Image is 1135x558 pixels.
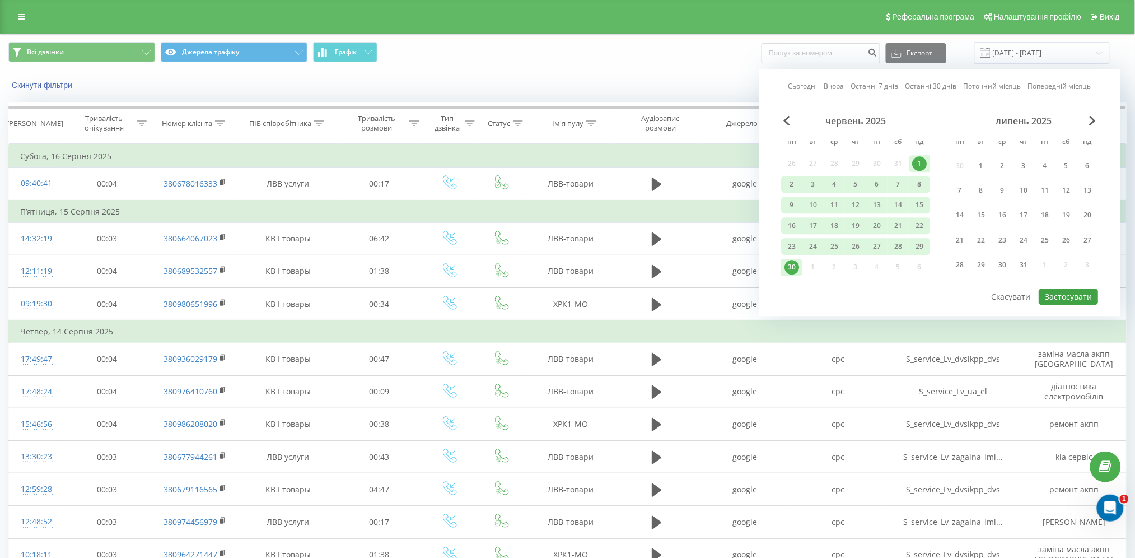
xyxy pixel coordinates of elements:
[1013,180,1034,201] div: чт 10 лип 2025 р.
[847,134,864,151] abbr: четвер
[74,114,134,133] div: Тривалість очікування
[240,473,336,506] td: КВ І товары
[792,408,885,440] td: cpc
[992,155,1013,176] div: ср 2 лип 2025 р.
[552,119,583,128] div: Ім'я пулу
[845,197,866,213] div: чт 12 черв 2025 р.
[994,134,1011,151] abbr: середа
[20,446,53,468] div: 13:30:23
[870,239,884,254] div: 27
[164,233,217,244] a: 380664067023
[781,197,802,213] div: пн 9 черв 2025 р.
[784,260,799,275] div: 30
[893,12,975,21] span: Реферальна програма
[870,198,884,212] div: 13
[164,386,217,397] a: 380976410760
[1038,233,1052,248] div: 25
[995,159,1010,173] div: 2
[337,222,423,255] td: 06:42
[1058,134,1075,151] abbr: субота
[64,255,150,287] td: 00:04
[1016,208,1031,223] div: 17
[891,177,905,192] div: 7
[240,441,336,473] td: ЛВВ услуги
[824,176,845,193] div: ср 4 черв 2025 р.
[164,266,217,276] a: 380689532557
[952,233,967,248] div: 21
[866,217,888,234] div: пт 20 черв 2025 р.
[7,119,63,128] div: [PERSON_NAME]
[20,348,53,370] div: 17:49:47
[727,119,758,128] div: Джерело
[8,80,78,90] button: Скинути фільтри
[992,205,1013,226] div: ср 16 лип 2025 р.
[970,155,992,176] div: вт 1 лип 2025 р.
[888,176,909,193] div: сб 7 черв 2025 р.
[337,375,423,408] td: 00:09
[337,168,423,201] td: 00:17
[240,506,336,538] td: ЛВВ услуги
[888,197,909,213] div: сб 14 черв 2025 р.
[848,239,863,254] div: 26
[161,42,307,62] button: Джерела трафіку
[868,134,885,151] abbr: п’ятниця
[911,134,928,151] abbr: неділя
[885,343,1022,375] td: S_service_Lv_dvsikpp_dvs
[337,473,423,506] td: 04:47
[866,176,888,193] div: пт 6 черв 2025 р.
[909,197,930,213] div: нд 15 черв 2025 р.
[9,201,1127,223] td: П’ятниця, 15 Серпня 2025
[1120,495,1129,504] span: 1
[337,255,423,287] td: 01:38
[788,81,818,92] a: Сьогодні
[526,343,615,375] td: ЛВВ-товари
[805,134,821,151] abbr: вівторок
[827,177,842,192] div: 4
[974,184,988,198] div: 8
[994,12,1081,21] span: Налаштування профілю
[970,255,992,276] div: вт 29 лип 2025 р.
[762,43,880,63] input: Пошук за номером
[827,218,842,233] div: 18
[164,517,217,527] a: 380974456979
[625,114,695,133] div: Аудіозапис розмови
[1097,495,1124,522] iframe: Intercom live chat
[1034,180,1055,201] div: пт 11 лип 2025 р.
[64,288,150,321] td: 00:04
[995,184,1010,198] div: 9
[20,261,53,282] div: 12:11:19
[992,180,1013,201] div: ср 9 лип 2025 р.
[1022,473,1126,506] td: ремонт акпп
[827,198,842,212] div: 11
[1022,375,1126,408] td: діагностика електромобілів
[783,134,800,151] abbr: понеділок
[488,119,510,128] div: Статус
[698,288,791,321] td: google
[1016,258,1031,273] div: 31
[1038,184,1052,198] div: 11
[952,184,967,198] div: 7
[240,168,336,201] td: ЛВВ услуги
[20,478,53,500] div: 12:59:28
[974,208,988,223] div: 15
[891,198,905,212] div: 14
[164,452,217,462] a: 380677944261
[337,343,423,375] td: 00:47
[891,218,905,233] div: 21
[848,218,863,233] div: 19
[845,238,866,255] div: чт 26 черв 2025 р.
[1036,134,1053,151] abbr: п’ятниця
[904,517,1003,527] span: S_service_Lv_zagalna_imi...
[162,119,212,128] div: Номер клієнта
[792,506,885,538] td: cpc
[866,238,888,255] div: пт 27 черв 2025 р.
[781,115,930,127] div: червень 2025
[1034,155,1055,176] div: пт 4 лип 2025 р.
[1059,208,1073,223] div: 19
[885,408,1022,440] td: S_service_Lv_dvsikpp_dvs
[912,218,927,233] div: 22
[240,343,336,375] td: КВ І товары
[784,198,799,212] div: 9
[952,208,967,223] div: 14
[1055,230,1077,251] div: сб 26 лип 2025 р.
